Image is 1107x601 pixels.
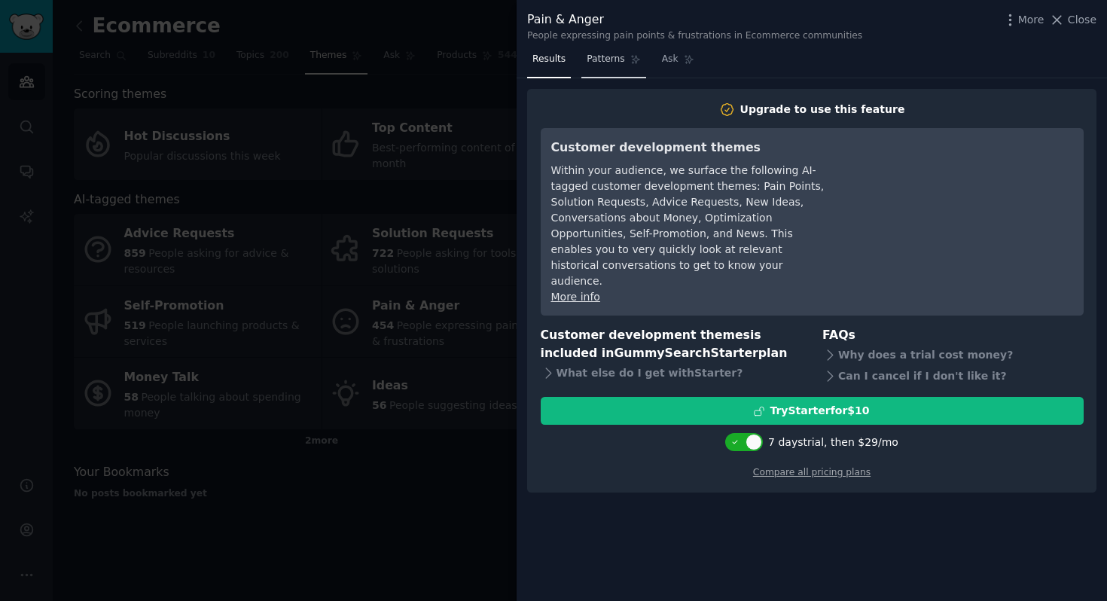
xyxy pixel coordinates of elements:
div: 7 days trial, then $ 29 /mo [768,435,898,450]
span: GummySearch Starter [614,346,758,360]
div: Upgrade to use this feature [740,102,905,117]
a: Compare all pricing plans [753,467,871,477]
iframe: YouTube video player [847,139,1073,252]
span: Patterns [587,53,624,66]
button: TryStarterfor$10 [541,397,1084,425]
a: Patterns [581,47,645,78]
span: Ask [662,53,679,66]
div: What else do I get with Starter ? [541,363,802,384]
div: Within your audience, we surface the following AI-tagged customer development themes: Pain Points... [551,163,826,289]
span: Close [1068,12,1096,28]
button: More [1002,12,1044,28]
h3: Customer development themes [551,139,826,157]
span: Results [532,53,566,66]
div: Try Starter for $10 [770,403,869,419]
div: Pain & Anger [527,11,862,29]
div: People expressing pain points & frustrations in Ecommerce communities [527,29,862,43]
h3: Customer development themes is included in plan [541,326,802,363]
div: Can I cancel if I don't like it? [822,365,1084,386]
button: Close [1049,12,1096,28]
a: Results [527,47,571,78]
a: More info [551,291,600,303]
h3: FAQs [822,326,1084,345]
span: More [1018,12,1044,28]
div: Why does a trial cost money? [822,344,1084,365]
a: Ask [657,47,700,78]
